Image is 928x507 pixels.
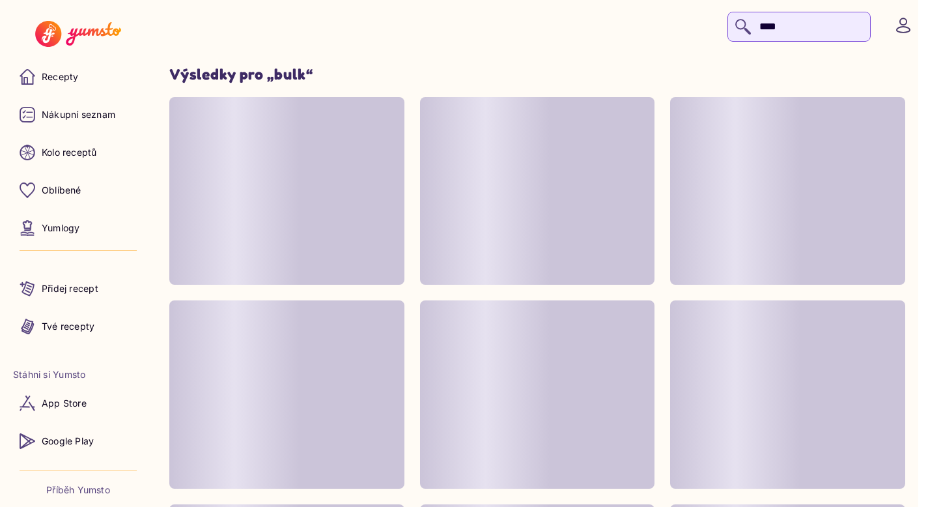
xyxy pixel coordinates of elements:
[42,70,78,83] p: Recepty
[169,300,404,489] div: Loading image
[670,97,905,285] div: Loading image
[13,426,143,457] a: Google Play
[42,184,81,197] p: Oblíbené
[42,397,87,410] p: App Store
[169,97,404,285] span: Loading content
[13,212,143,244] a: Yumlogy
[169,97,404,285] div: Loading image
[169,65,905,84] h1: Výsledky pro „ bulk “
[46,484,110,497] a: Příběh Yumsto
[670,300,905,489] div: Loading image
[13,311,143,342] a: Tvé recepty
[169,300,404,489] span: Loading content
[42,435,94,448] p: Google Play
[13,368,143,381] li: Stáhni si Yumsto
[13,99,143,130] a: Nákupní seznam
[35,21,120,47] img: Yumsto logo
[42,146,97,159] p: Kolo receptů
[42,320,94,333] p: Tvé recepty
[13,388,143,419] a: App Store
[42,108,115,121] p: Nákupní seznam
[42,222,79,235] p: Yumlogy
[420,300,655,489] div: Loading image
[13,137,143,168] a: Kolo receptů
[420,97,655,285] span: Loading content
[42,282,98,295] p: Přidej recept
[13,61,143,93] a: Recepty
[420,300,655,489] span: Loading content
[670,97,905,285] span: Loading content
[670,300,905,489] span: Loading content
[13,273,143,304] a: Přidej recept
[420,97,655,285] div: Loading image
[13,175,143,206] a: Oblíbené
